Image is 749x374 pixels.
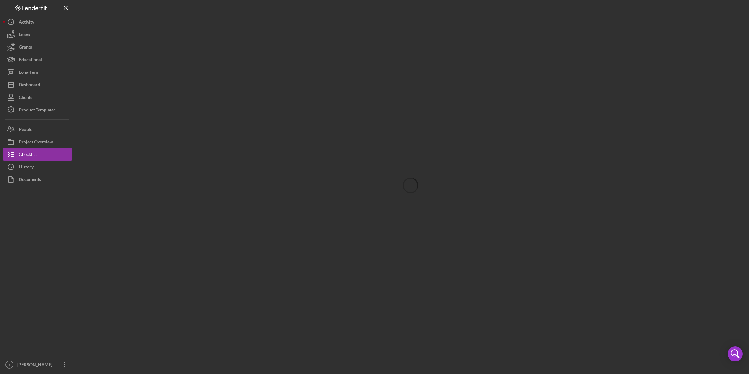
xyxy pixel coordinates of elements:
div: Grants [19,41,32,55]
div: Clients [19,91,32,105]
div: Documents [19,173,41,187]
button: Activity [3,16,72,28]
div: Loans [19,28,30,42]
button: Product Templates [3,104,72,116]
button: Project Overview [3,136,72,148]
button: Checklist [3,148,72,161]
button: LS[PERSON_NAME] [3,358,72,371]
div: Dashboard [19,78,40,93]
button: Grants [3,41,72,53]
div: History [19,161,34,175]
div: Educational [19,53,42,67]
div: Project Overview [19,136,53,150]
div: [PERSON_NAME] [16,358,56,372]
div: Long-Term [19,66,39,80]
button: Clients [3,91,72,104]
div: Activity [19,16,34,30]
button: Loans [3,28,72,41]
button: Educational [3,53,72,66]
button: History [3,161,72,173]
div: People [19,123,32,137]
button: People [3,123,72,136]
div: Open Intercom Messenger [728,346,743,361]
button: Dashboard [3,78,72,91]
text: LS [8,363,11,366]
div: Checklist [19,148,37,162]
button: Long-Term [3,66,72,78]
button: Documents [3,173,72,186]
div: Product Templates [19,104,55,118]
